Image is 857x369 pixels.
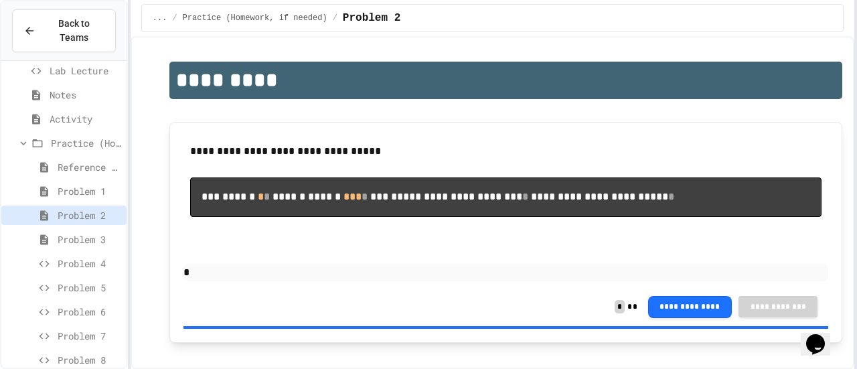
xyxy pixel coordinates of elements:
[58,232,121,246] span: Problem 3
[58,305,121,319] span: Problem 6
[153,13,167,23] span: ...
[172,13,177,23] span: /
[50,88,121,102] span: Notes
[58,353,121,367] span: Problem 8
[58,281,121,295] span: Problem 5
[44,17,104,45] span: Back to Teams
[183,13,327,23] span: Practice (Homework, if needed)
[50,112,121,126] span: Activity
[58,329,121,343] span: Problem 7
[343,10,400,26] span: Problem 2
[58,184,121,198] span: Problem 1
[801,315,844,356] iframe: chat widget
[50,64,121,78] span: Lab Lecture
[58,256,121,271] span: Problem 4
[58,160,121,174] span: Reference link
[12,9,116,52] button: Back to Teams
[51,136,121,150] span: Practice (Homework, if needed)
[333,13,337,23] span: /
[58,208,121,222] span: Problem 2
